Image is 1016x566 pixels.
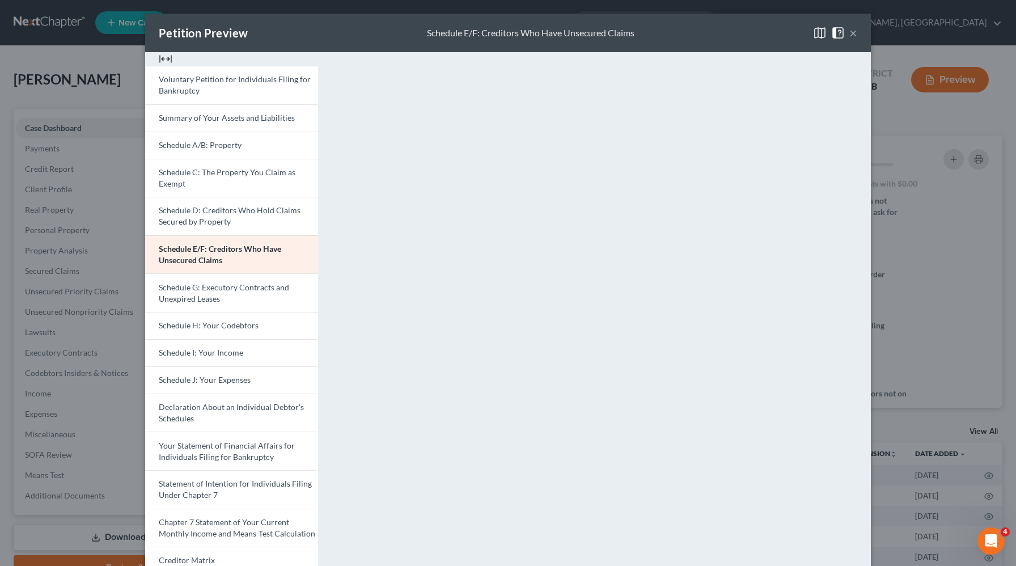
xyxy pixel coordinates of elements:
span: Chapter 7 Statement of Your Current Monthly Income and Means-Test Calculation [159,517,315,538]
span: Schedule H: Your Codebtors [159,320,259,330]
span: Schedule J: Your Expenses [159,375,251,385]
iframe: Intercom live chat [977,527,1005,555]
span: Schedule E/F: Creditors Who Have Unsecured Claims [159,244,281,265]
a: Voluntary Petition for Individuals Filing for Bankruptcy [145,66,318,104]
span: Declaration About an Individual Debtor's Schedules [159,402,304,423]
a: Schedule J: Your Expenses [145,366,318,394]
a: Chapter 7 Statement of Your Current Monthly Income and Means-Test Calculation [145,509,318,547]
a: Schedule A/B: Property [145,132,318,159]
a: Summary of Your Assets and Liabilities [145,104,318,132]
span: Your Statement of Financial Affairs for Individuals Filing for Bankruptcy [159,441,295,462]
span: Schedule G: Executory Contracts and Unexpired Leases [159,282,289,303]
span: 4 [1001,527,1010,537]
img: help-close-5ba153eb36485ed6c1ea00a893f15db1cb9b99d6cae46e1a8edb6c62d00a1a76.svg [831,26,845,40]
span: Schedule C: The Property You Claim as Exempt [159,167,295,188]
span: Schedule A/B: Property [159,140,242,150]
a: Schedule H: Your Codebtors [145,312,318,339]
div: Schedule E/F: Creditors Who Have Unsecured Claims [427,27,634,40]
a: Statement of Intention for Individuals Filing Under Chapter 7 [145,470,318,509]
span: Summary of Your Assets and Liabilities [159,113,295,123]
img: map-close-ec6dd18eec5d97a3e4237cf27bb9247ecfb19e6a7ca4853eab1adfd70aa1fa45.svg [813,26,827,40]
span: Schedule I: Your Income [159,348,243,357]
a: Your Statement of Financial Affairs for Individuals Filing for Bankruptcy [145,432,318,470]
a: Declaration About an Individual Debtor's Schedules [145,394,318,432]
img: expand-e0f6d898513216a626fdd78e52531dac95497ffd26381d4c15ee2fc46db09dca.svg [159,52,172,66]
button: × [849,26,857,40]
span: Creditor Matrix [159,555,215,565]
a: Schedule D: Creditors Who Hold Claims Secured by Property [145,197,318,235]
span: Schedule D: Creditors Who Hold Claims Secured by Property [159,205,300,226]
a: Schedule E/F: Creditors Who Have Unsecured Claims [145,235,318,274]
a: Schedule C: The Property You Claim as Exempt [145,159,318,197]
a: Schedule I: Your Income [145,339,318,366]
a: Schedule G: Executory Contracts and Unexpired Leases [145,273,318,312]
span: Voluntary Petition for Individuals Filing for Bankruptcy [159,74,311,95]
div: Petition Preview [159,25,248,41]
span: Statement of Intention for Individuals Filing Under Chapter 7 [159,479,312,500]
